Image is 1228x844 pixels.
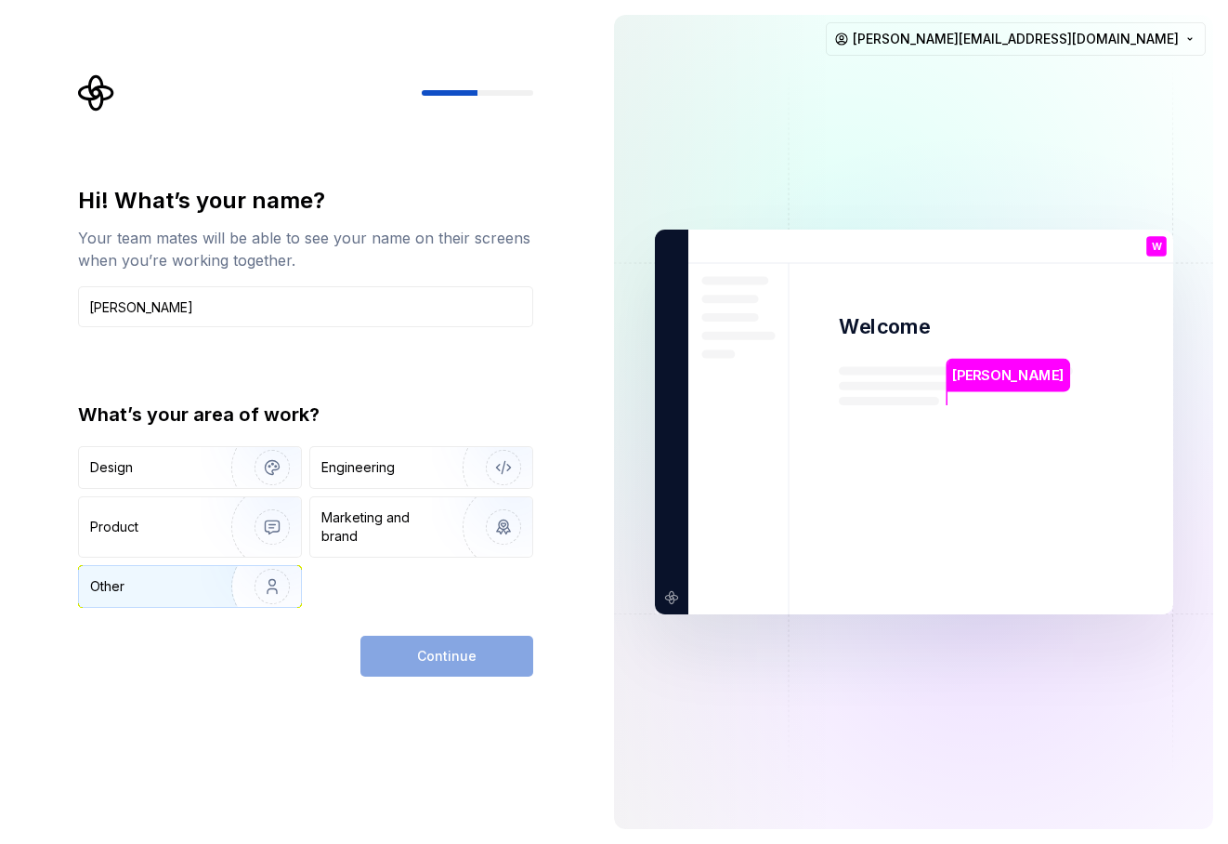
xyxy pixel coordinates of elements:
[78,286,533,327] input: Han Solo
[1151,242,1161,252] p: W
[321,508,447,546] div: Marketing and brand
[90,458,133,477] div: Design
[78,402,533,428] div: What’s your area of work?
[78,186,533,216] div: Hi! What’s your name?
[90,577,124,596] div: Other
[952,365,1064,386] p: [PERSON_NAME]
[78,74,115,112] svg: Supernova Logo
[826,22,1206,56] button: [PERSON_NAME][EMAIL_ADDRESS][DOMAIN_NAME]
[853,30,1179,48] span: [PERSON_NAME][EMAIL_ADDRESS][DOMAIN_NAME]
[90,518,138,536] div: Product
[839,313,930,340] p: Welcome
[78,227,533,271] div: Your team mates will be able to see your name on their screens when you’re working together.
[321,458,395,477] div: Engineering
